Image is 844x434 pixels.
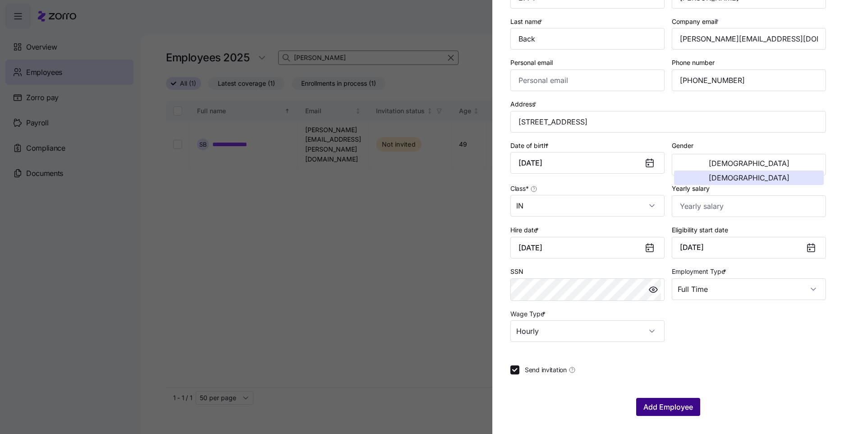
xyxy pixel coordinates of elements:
[672,278,826,300] input: Select employment type
[672,58,715,68] label: Phone number
[709,174,789,181] span: [DEMOGRAPHIC_DATA]
[636,398,700,416] button: Add Employee
[510,69,665,91] input: Personal email
[672,225,728,235] label: Eligibility start date
[510,225,541,235] label: Hire date
[510,28,665,50] input: Last name
[643,402,693,412] span: Add Employee
[672,267,728,277] label: Employment Type
[672,184,710,194] label: Yearly salary
[510,152,665,174] input: MM/DD/YYYY
[510,17,544,27] label: Last name
[672,195,826,217] input: Yearly salary
[672,28,826,50] input: Company email
[510,309,547,319] label: Wage Type
[510,99,538,109] label: Address
[510,111,826,133] input: Address
[510,267,523,277] label: SSN
[672,141,693,151] label: Gender
[672,17,720,27] label: Company email
[510,184,528,193] span: Class *
[510,58,553,68] label: Personal email
[709,160,789,167] span: [DEMOGRAPHIC_DATA]
[672,237,826,259] button: [DATE]
[510,320,665,342] input: Select wage type
[510,237,665,259] input: MM/DD/YYYY
[510,141,550,151] label: Date of birth
[525,365,567,374] span: Send invitation
[510,195,665,217] input: Class
[672,69,826,91] input: Phone number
